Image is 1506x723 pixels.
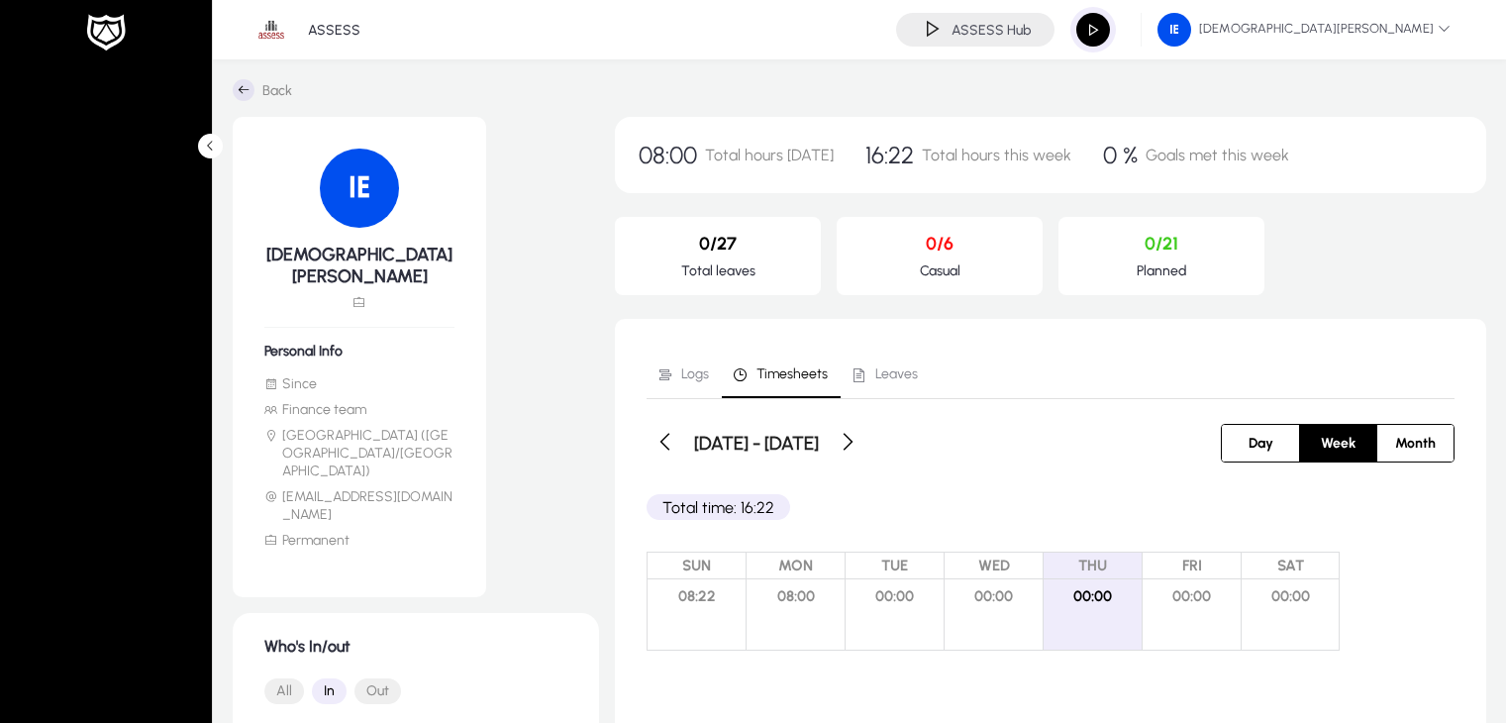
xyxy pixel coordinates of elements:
span: Week [1309,425,1367,462]
span: 00:00 [1143,579,1241,613]
span: Month [1383,425,1448,462]
button: [DEMOGRAPHIC_DATA][PERSON_NAME] [1142,12,1466,48]
h1: Who's In/out [264,637,567,656]
span: SUN [648,553,746,579]
p: Casual [853,262,1027,279]
span: WED [945,553,1043,579]
li: Permanent [264,532,454,550]
mat-button-toggle-group: Font Style [264,671,567,711]
li: [GEOGRAPHIC_DATA] ([GEOGRAPHIC_DATA]/[GEOGRAPHIC_DATA]) [264,427,454,480]
span: 08:00 [639,141,697,169]
li: Finance team [264,401,454,419]
span: Total hours this week [922,146,1071,164]
span: MON [747,553,845,579]
a: Timesheets [722,351,841,398]
a: Logs [647,351,722,398]
span: 00:00 [945,579,1043,613]
span: 00:00 [1044,579,1142,613]
p: ASSESS [308,22,360,39]
span: Total hours [DATE] [705,146,834,164]
button: Month [1377,425,1454,462]
span: 00:00 [846,579,944,613]
h5: [DEMOGRAPHIC_DATA][PERSON_NAME] [264,244,454,287]
a: Back [233,79,292,101]
h6: Personal Info [264,343,454,360]
p: Planned [1074,262,1249,279]
span: Logs [681,367,709,381]
span: Timesheets [756,367,828,381]
li: Since [264,375,454,393]
button: Week [1300,425,1376,462]
span: [DEMOGRAPHIC_DATA][PERSON_NAME] [1157,13,1451,47]
p: 0/6 [853,233,1027,255]
span: Goals met this week [1146,146,1289,164]
button: In [312,678,347,704]
p: 0/27 [631,233,805,255]
button: Day [1222,425,1299,462]
span: THU [1044,553,1142,579]
img: 104.png [1157,13,1191,47]
span: 16:22 [865,141,914,169]
a: Leaves [841,351,931,398]
img: 104.png [320,149,399,228]
span: FRI [1143,553,1241,579]
img: white-logo.png [81,12,131,53]
span: SAT [1242,553,1339,579]
p: Total leaves [631,262,805,279]
span: Leaves [875,367,918,381]
span: Day [1237,425,1285,462]
p: Total time: 16:22 [647,494,790,520]
span: TUE [846,553,944,579]
span: 08:22 [648,579,746,613]
h4: ASSESS Hub [952,22,1031,39]
span: 00:00 [1242,579,1339,613]
img: 1.png [252,11,290,49]
span: 0 % [1103,141,1138,169]
p: 0/21 [1074,233,1249,255]
button: All [264,678,304,704]
h3: [DATE] - [DATE] [694,432,819,455]
button: Out [354,678,401,704]
span: 08:00 [747,579,845,613]
li: [EMAIL_ADDRESS][DOMAIN_NAME] [264,488,454,524]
